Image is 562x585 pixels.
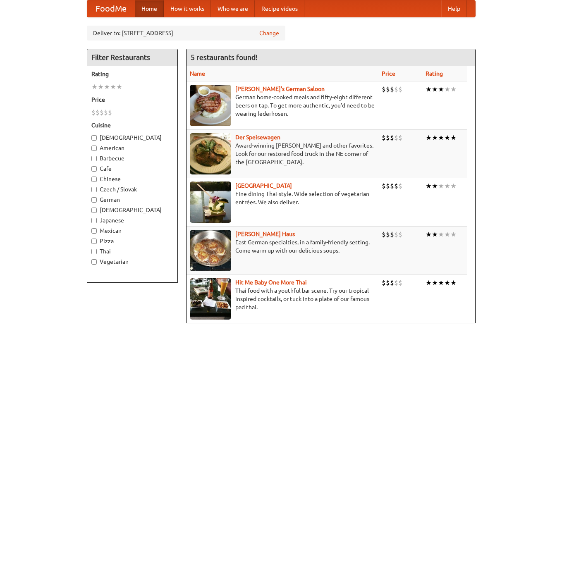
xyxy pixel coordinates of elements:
li: ★ [104,82,110,91]
li: $ [398,85,402,94]
li: $ [390,278,394,287]
input: Thai [91,249,97,254]
a: [PERSON_NAME]'s German Saloon [235,86,325,92]
p: Award-winning [PERSON_NAME] and other favorites. Look for our restored food truck in the NE corne... [190,141,375,166]
p: German home-cooked meals and fifty-eight different beers on tap. To get more authentic, you'd nee... [190,93,375,118]
li: $ [390,133,394,142]
img: kohlhaus.jpg [190,230,231,271]
li: ★ [450,133,457,142]
li: $ [382,278,386,287]
li: ★ [438,133,444,142]
li: ★ [450,278,457,287]
input: Barbecue [91,156,97,161]
input: German [91,197,97,203]
a: Help [441,0,467,17]
img: speisewagen.jpg [190,133,231,174]
input: American [91,146,97,151]
li: $ [386,85,390,94]
img: satay.jpg [190,181,231,223]
li: ★ [438,181,444,191]
li: $ [398,278,402,287]
li: ★ [432,85,438,94]
li: ★ [426,133,432,142]
li: ★ [432,181,438,191]
p: Thai food with a youthful bar scene. Try our tropical inspired cocktails, or tuck into a plate of... [190,287,375,311]
input: Japanese [91,218,97,223]
img: babythai.jpg [190,278,231,320]
label: Czech / Slovak [91,185,173,193]
li: ★ [116,82,122,91]
ng-pluralize: 5 restaurants found! [191,53,258,61]
li: $ [104,108,108,117]
p: East German specialties, in a family-friendly setting. Come warm up with our delicious soups. [190,238,375,255]
input: Chinese [91,177,97,182]
li: ★ [444,278,450,287]
li: ★ [426,278,432,287]
label: [DEMOGRAPHIC_DATA] [91,134,173,142]
li: $ [390,230,394,239]
li: $ [390,85,394,94]
li: $ [394,278,398,287]
li: $ [394,133,398,142]
a: Hit Me Baby One More Thai [235,279,307,286]
input: Cafe [91,166,97,172]
li: ★ [450,230,457,239]
label: Pizza [91,237,173,245]
li: $ [108,108,112,117]
input: Vegetarian [91,259,97,265]
li: $ [100,108,104,117]
a: Price [382,70,395,77]
a: Who we are [211,0,255,17]
li: ★ [110,82,116,91]
a: Der Speisewagen [235,134,280,141]
h5: Rating [91,70,173,78]
a: Change [259,29,279,37]
input: Czech / Slovak [91,187,97,192]
a: Recipe videos [255,0,304,17]
label: Vegetarian [91,258,173,266]
li: ★ [438,230,444,239]
li: ★ [432,278,438,287]
li: ★ [426,85,432,94]
input: [DEMOGRAPHIC_DATA] [91,135,97,141]
li: $ [394,85,398,94]
li: $ [386,278,390,287]
label: American [91,144,173,152]
li: $ [91,108,96,117]
li: $ [398,133,402,142]
li: $ [386,133,390,142]
li: ★ [438,278,444,287]
label: Mexican [91,227,173,235]
label: Japanese [91,216,173,224]
a: [PERSON_NAME] Haus [235,231,295,237]
li: $ [394,181,398,191]
img: esthers.jpg [190,85,231,126]
input: Mexican [91,228,97,234]
a: [GEOGRAPHIC_DATA] [235,182,292,189]
li: ★ [432,133,438,142]
li: ★ [98,82,104,91]
li: ★ [444,133,450,142]
li: $ [382,230,386,239]
li: ★ [450,85,457,94]
label: Chinese [91,175,173,183]
h5: Cuisine [91,121,173,129]
li: $ [390,181,394,191]
li: $ [398,230,402,239]
li: ★ [91,82,98,91]
li: ★ [444,85,450,94]
a: Rating [426,70,443,77]
a: How it works [164,0,211,17]
label: [DEMOGRAPHIC_DATA] [91,206,173,214]
li: $ [386,181,390,191]
a: Home [135,0,164,17]
li: ★ [426,230,432,239]
li: ★ [444,181,450,191]
li: $ [386,230,390,239]
li: $ [382,85,386,94]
